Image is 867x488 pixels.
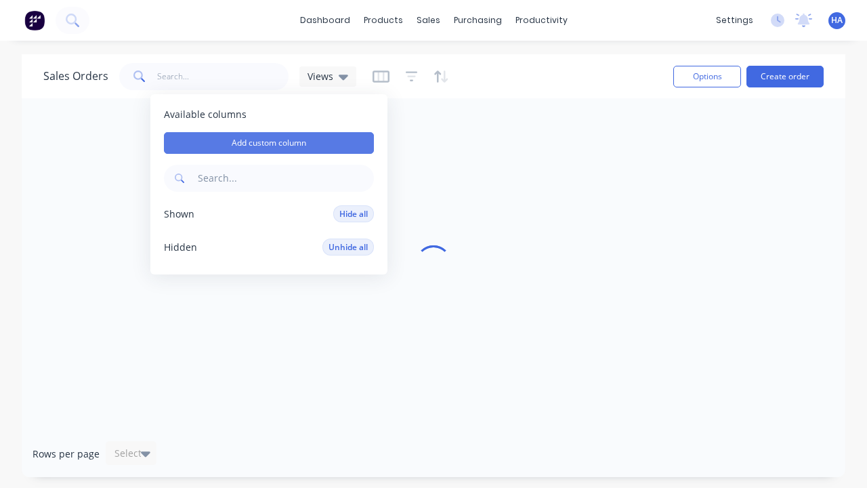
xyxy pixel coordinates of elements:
[293,10,357,30] a: dashboard
[164,132,374,154] button: Add custom column
[709,10,760,30] div: settings
[164,241,197,254] span: Hidden
[410,10,447,30] div: sales
[33,447,100,461] span: Rows per page
[322,239,374,256] button: Unhide all
[746,66,824,87] button: Create order
[509,10,574,30] div: productivity
[157,63,289,90] input: Search...
[673,66,741,87] button: Options
[195,165,374,192] input: Search...
[24,10,45,30] img: Factory
[43,70,108,83] h1: Sales Orders
[447,10,509,30] div: purchasing
[357,10,410,30] div: products
[114,447,150,460] div: Select...
[164,207,194,221] span: Shown
[831,14,843,26] span: HA
[164,108,374,121] span: Available columns
[308,69,333,83] span: Views
[333,205,374,222] button: Hide all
